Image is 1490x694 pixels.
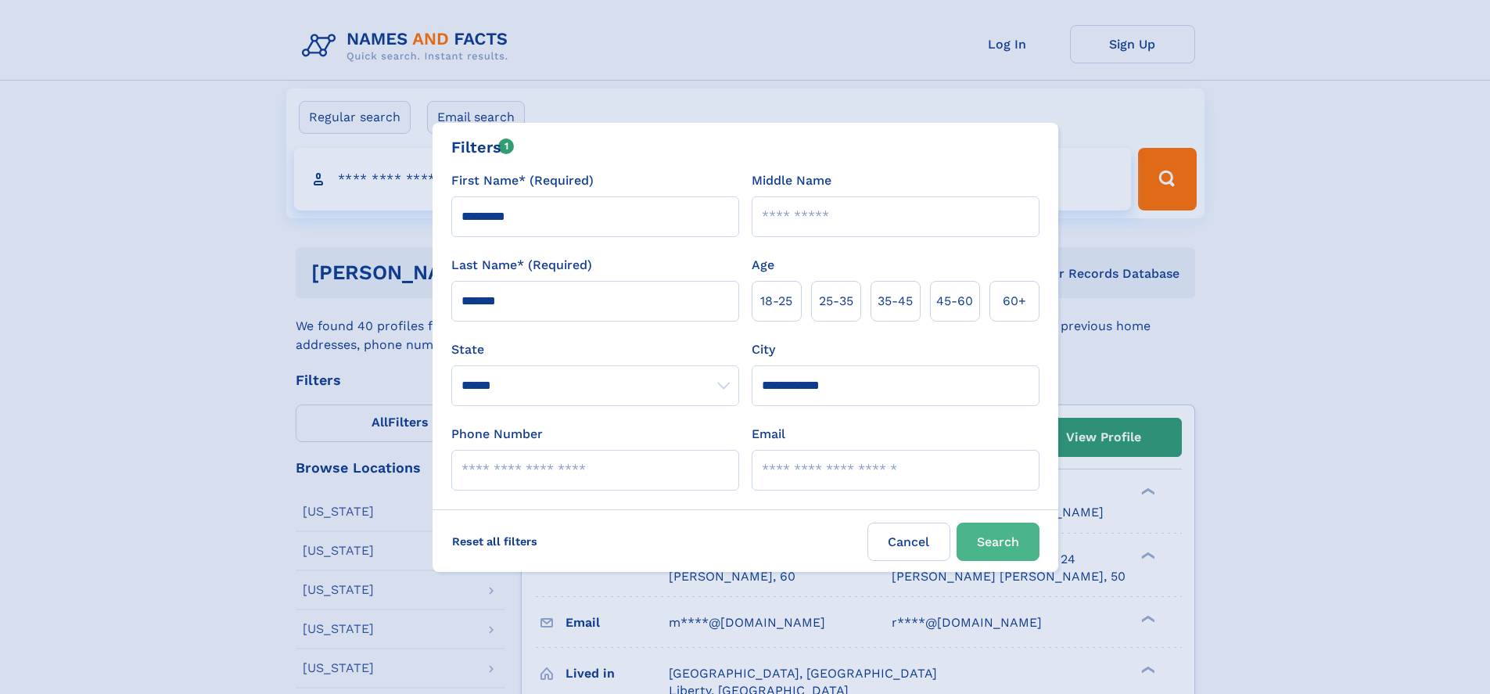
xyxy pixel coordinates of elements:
[451,340,739,359] label: State
[819,292,853,311] span: 25‑35
[957,523,1039,561] button: Search
[752,171,831,190] label: Middle Name
[936,292,973,311] span: 45‑60
[451,171,594,190] label: First Name* (Required)
[752,256,774,275] label: Age
[867,523,950,561] label: Cancel
[752,425,785,444] label: Email
[760,292,792,311] span: 18‑25
[1003,292,1026,311] span: 60+
[451,425,543,444] label: Phone Number
[442,523,548,560] label: Reset all filters
[878,292,913,311] span: 35‑45
[451,256,592,275] label: Last Name* (Required)
[451,135,515,159] div: Filters
[752,340,775,359] label: City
